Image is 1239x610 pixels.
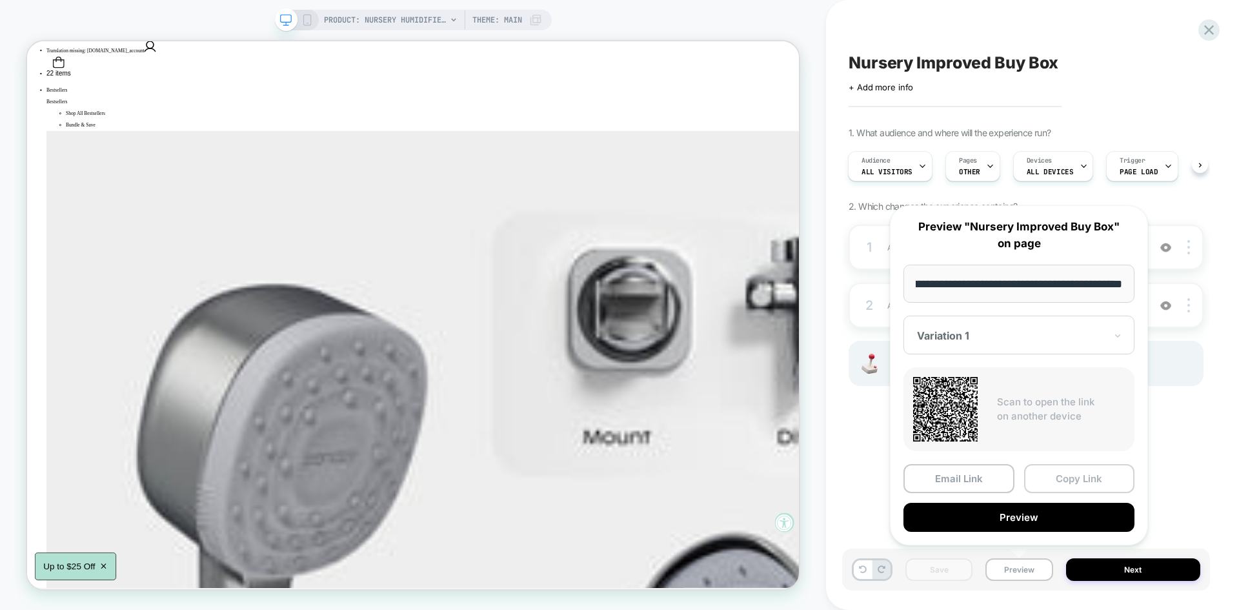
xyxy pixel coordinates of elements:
[52,108,91,115] span: Bundle & Save
[849,127,1051,138] span: 1. What audience and where will the experience run?
[1187,240,1190,254] img: close
[26,8,172,15] a: Translation missing: [DOMAIN_NAME]_account
[903,464,1014,493] button: Email Link
[861,167,912,176] span: All Visitors
[849,201,1017,212] span: 2. Which changes the experience contains?
[1120,156,1145,165] span: Trigger
[959,167,980,176] span: OTHER
[30,37,58,47] span: 2 items
[903,503,1134,532] button: Preview
[472,10,522,30] span: Theme: MAIN
[861,156,891,165] span: Audience
[1066,558,1201,581] button: Next
[1160,242,1171,253] img: crossed eye
[863,294,876,317] div: 2
[856,354,882,374] img: Joystick
[985,558,1053,581] button: Preview
[26,20,58,47] button: Open Cart Drawer - 2 items
[324,10,447,30] span: PRODUCT: Nursery Humidifier 2.0 [little dreams by canopy]
[905,558,972,581] button: Save
[849,82,913,92] span: + Add more info
[26,61,54,68] a: Bestsellers
[959,156,977,165] span: Pages
[26,8,156,15] span: Translation missing: [DOMAIN_NAME]_account
[849,53,1058,72] span: Nursery Improved Buy Box
[863,236,876,259] div: 1
[1027,156,1052,165] span: Devices
[1024,464,1135,493] button: Copy Link
[26,37,30,47] span: 2
[903,219,1134,252] p: Preview "Nursery Improved Buy Box" on page
[997,395,1125,424] p: Scan to open the link on another device
[26,77,54,84] span: Bestsellers
[1120,167,1158,176] span: Page Load
[1187,298,1190,312] img: close
[1027,167,1073,176] span: ALL DEVICES
[52,92,104,99] span: Shop All Bestsellers
[1160,300,1171,311] img: crossed eye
